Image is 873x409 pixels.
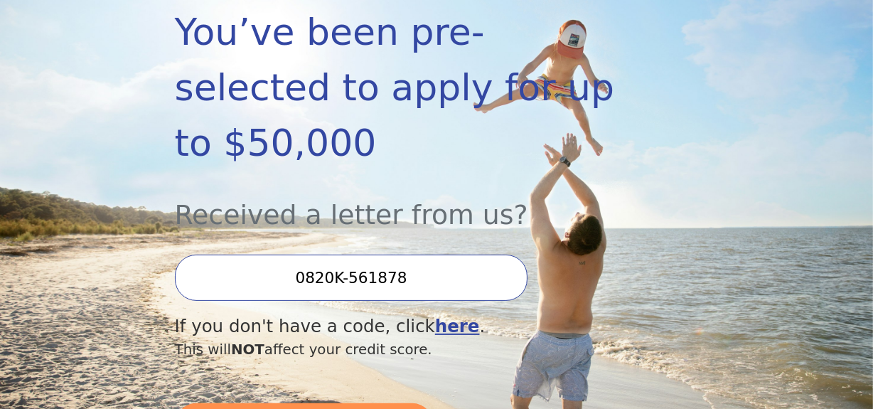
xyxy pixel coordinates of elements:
[175,255,528,301] input: Enter your Offer Code:
[175,171,620,235] div: Received a letter from us?
[175,314,620,340] div: If you don't have a code, click .
[175,339,620,361] div: This will affect your credit score.
[231,341,264,358] span: NOT
[175,4,620,171] div: You’ve been pre-selected to apply for up to $50,000
[435,316,480,336] a: here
